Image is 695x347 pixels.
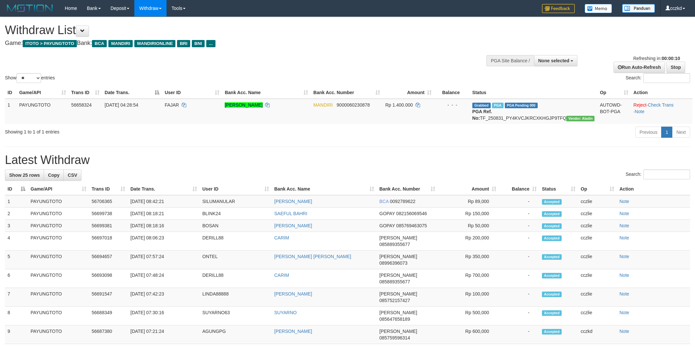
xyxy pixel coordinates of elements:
a: CARIM [274,273,289,278]
label: Search: [626,73,690,83]
td: · · [631,99,692,124]
a: Note [619,273,629,278]
a: Note [635,109,644,114]
a: [PERSON_NAME] [274,199,312,204]
span: None selected [538,58,570,63]
a: [PERSON_NAME] [274,329,312,334]
td: - [499,195,539,208]
a: Note [619,211,629,216]
span: ITOTO > PAYUNGTOTO [23,40,77,47]
th: Trans ID: activate to sort column ascending [69,87,102,99]
span: Show 25 rows [9,173,40,178]
td: cczlie [578,220,617,232]
td: cczlie [578,251,617,269]
td: cczlie [578,288,617,307]
th: Amount: activate to sort column ascending [438,183,499,195]
td: cczkd [578,325,617,344]
img: MOTION_logo.png [5,3,55,13]
th: Status: activate to sort column ascending [539,183,578,195]
a: Copy [44,170,64,181]
th: Balance: activate to sort column ascending [499,183,539,195]
td: 6 [5,269,28,288]
td: PAYUNGTOTO [28,208,89,220]
span: BRI [177,40,190,47]
td: PAYUNGTOTO [28,307,89,325]
td: cczlie [578,307,617,325]
th: Action [631,87,692,99]
td: TF_250831_PY4KVCJKRCXKHGJP9TFQ [470,99,597,124]
label: Show entries [5,73,55,83]
td: PAYUNGTOTO [28,195,89,208]
img: panduan.png [622,4,655,13]
span: MANDIRI [313,102,333,108]
span: Copy 085647658189 to clipboard [379,316,410,322]
img: Feedback.jpg [542,4,575,13]
span: [PERSON_NAME] [379,273,417,278]
a: Reject [634,102,647,108]
span: Accepted [542,310,562,316]
td: [DATE] 07:57:24 [128,251,200,269]
td: 56694657 [89,251,128,269]
a: SUYARNO [274,310,297,315]
td: 56706365 [89,195,128,208]
span: Accepted [542,329,562,335]
span: Vendor URL: https://payment4.1velocity.biz [566,116,594,121]
span: Grabbed [472,103,491,108]
span: BNI [192,40,205,47]
a: SAEFUL BAHRI [274,211,307,216]
td: 56691547 [89,288,128,307]
td: 56697018 [89,232,128,251]
th: Op: activate to sort column ascending [578,183,617,195]
div: Showing 1 to 1 of 1 entries [5,126,285,135]
a: Check Trans [648,102,674,108]
td: - [499,325,539,344]
th: Status [470,87,597,99]
td: Rp 700,000 [438,269,499,288]
a: Note [619,291,629,296]
a: Show 25 rows [5,170,44,181]
td: DERILL88 [200,232,272,251]
th: Bank Acc. Name: activate to sort column ascending [272,183,377,195]
span: GOPAY [379,223,395,228]
td: 4 [5,232,28,251]
span: Copy 9000060230878 to clipboard [337,102,370,108]
span: 56658324 [71,102,92,108]
th: Date Trans.: activate to sort column ascending [128,183,200,195]
div: - - - [437,102,467,108]
th: Game/API: activate to sort column ascending [16,87,68,99]
td: Rp 600,000 [438,325,499,344]
span: Marked by cczlie [492,103,504,108]
span: MANDIRI [108,40,133,47]
img: Button%20Memo.svg [585,4,612,13]
th: Trans ID: activate to sort column ascending [89,183,128,195]
td: 7 [5,288,28,307]
td: [DATE] 08:18:16 [128,220,200,232]
td: PAYUNGTOTO [28,220,89,232]
h1: Latest Withdraw [5,153,690,167]
span: Copy 085752157427 to clipboard [379,298,410,303]
span: ... [206,40,215,47]
span: Accepted [542,211,562,217]
span: Copy 0092789622 to clipboard [390,199,415,204]
span: Accepted [542,273,562,278]
a: [PERSON_NAME] [PERSON_NAME] [274,254,351,259]
td: Rp 100,000 [438,288,499,307]
td: [DATE] 07:30:16 [128,307,200,325]
td: 5 [5,251,28,269]
td: 3 [5,220,28,232]
td: 8 [5,307,28,325]
td: AUTOWD-BOT-PGA [597,99,631,124]
span: BCA [379,199,389,204]
th: Game/API: activate to sort column ascending [28,183,89,195]
span: BCA [92,40,107,47]
span: [PERSON_NAME] [379,329,417,334]
td: [DATE] 08:18:21 [128,208,200,220]
td: Rp 150,000 [438,208,499,220]
td: 9 [5,325,28,344]
span: PGA Pending [505,103,538,108]
td: AGUNGPG [200,325,272,344]
td: PAYUNGTOTO [28,232,89,251]
input: Search: [643,170,690,179]
td: 1 [5,99,16,124]
a: [PERSON_NAME] [274,291,312,296]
